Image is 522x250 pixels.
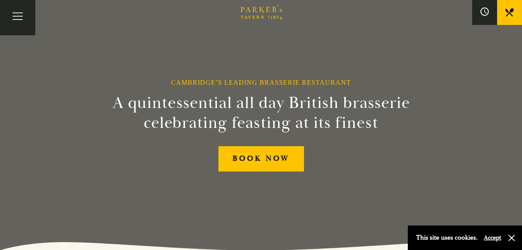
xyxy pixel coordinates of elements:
[171,78,351,86] h1: Cambridge’s Leading Brasserie Restaurant
[507,234,516,242] button: Close and accept
[72,93,451,133] h2: A quintessential all day British brasserie celebrating feasting at its finest
[484,234,501,242] button: Accept
[416,232,478,244] p: This site uses cookies.
[218,146,304,172] a: BOOK NOW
